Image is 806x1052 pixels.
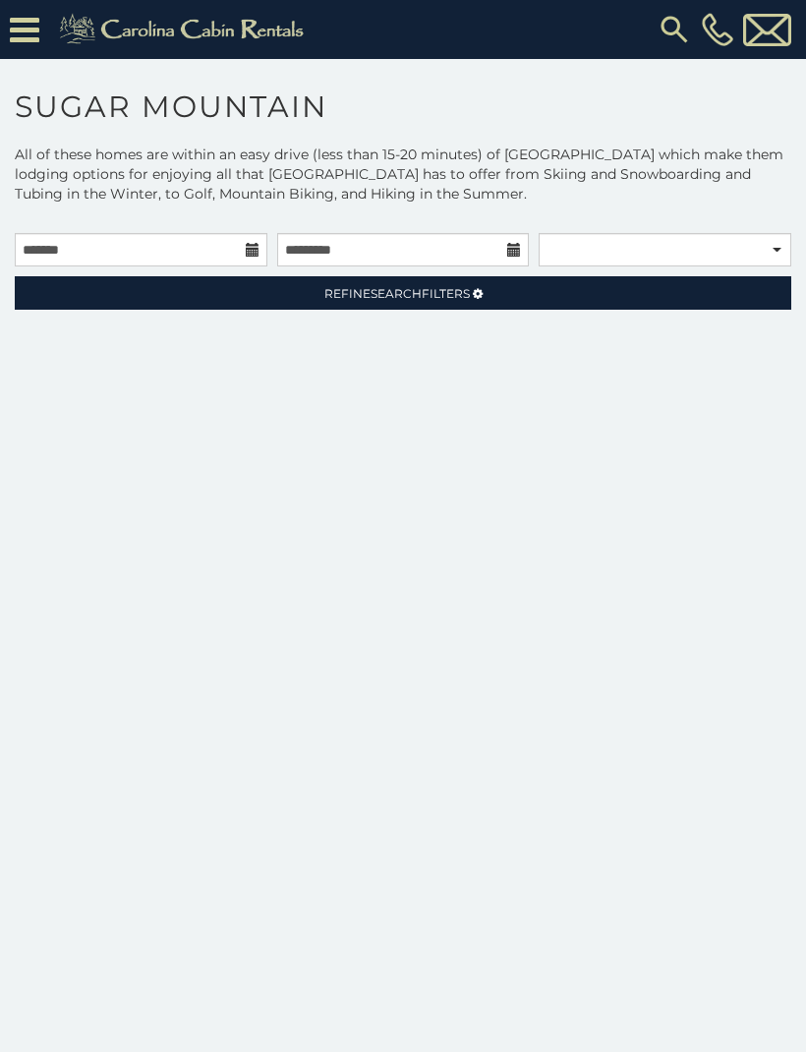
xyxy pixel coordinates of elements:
span: Search [371,286,422,301]
img: Khaki-logo.png [49,10,320,49]
a: [PHONE_NUMBER] [697,13,738,46]
span: Refine Filters [324,286,470,301]
a: RefineSearchFilters [15,276,791,310]
img: search-regular.svg [657,12,692,47]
